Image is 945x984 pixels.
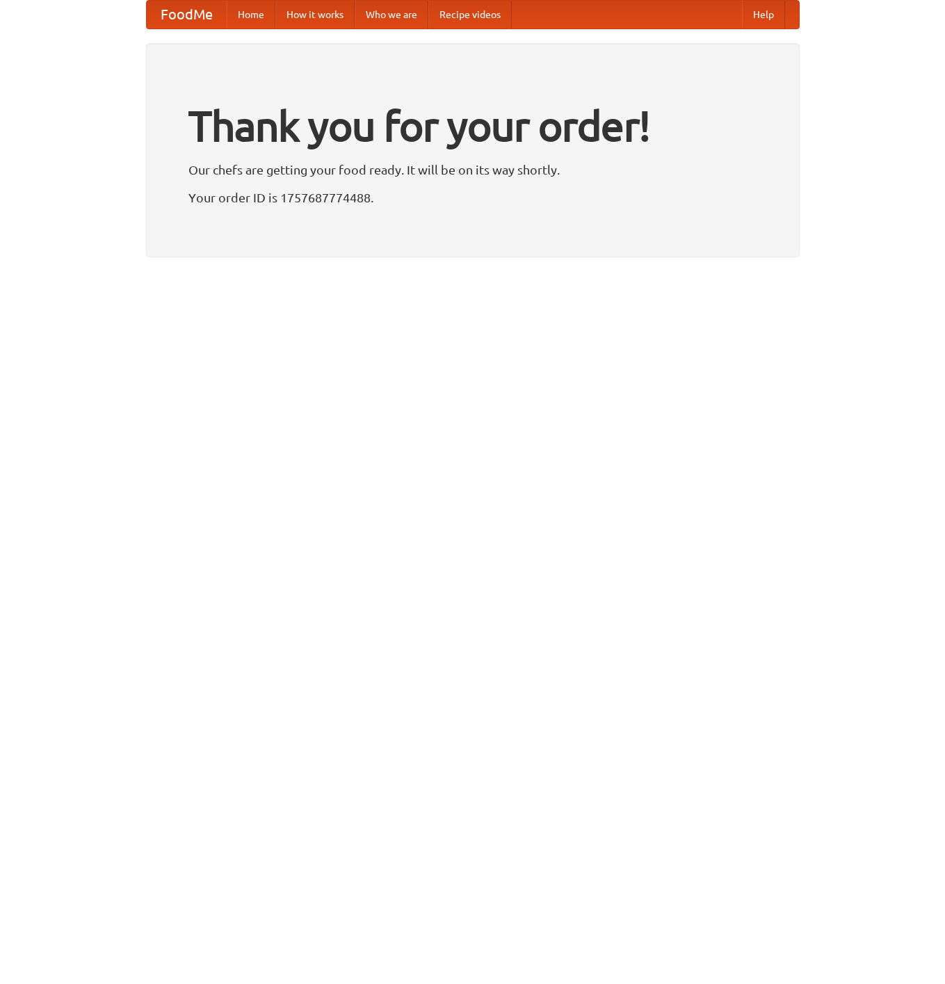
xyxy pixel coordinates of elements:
p: Your order ID is 1757687774488. [188,187,757,208]
a: How it works [275,1,355,29]
a: Help [742,1,785,29]
h1: Thank you for your order! [188,92,757,159]
a: Home [227,1,275,29]
p: Our chefs are getting your food ready. It will be on its way shortly. [188,159,757,180]
a: Who we are [355,1,428,29]
a: FoodMe [147,1,227,29]
a: Recipe videos [428,1,512,29]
